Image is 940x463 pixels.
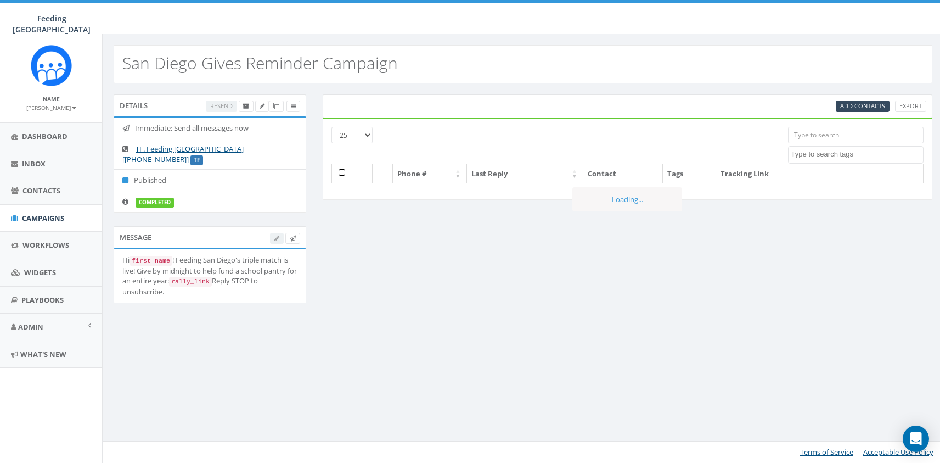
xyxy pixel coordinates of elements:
[190,155,203,165] label: TF
[716,164,837,183] th: Tracking Link
[840,102,885,110] span: Add Contacts
[273,102,279,110] span: Clone Campaign
[122,54,398,72] h2: San Diego Gives Reminder Campaign
[467,164,584,183] th: Last Reply
[136,198,174,208] label: completed
[583,164,663,183] th: Contact
[122,125,135,132] i: Immediate: Send all messages now
[43,95,60,103] small: Name
[22,131,67,141] span: Dashboard
[663,164,716,183] th: Tags
[290,234,296,242] span: Send Test Message
[20,349,66,359] span: What's New
[26,104,76,111] small: [PERSON_NAME]
[243,102,249,110] span: Archive Campaign
[22,240,69,250] span: Workflows
[572,187,682,212] div: Loading...
[114,169,306,191] li: Published
[13,13,91,35] span: Feeding [GEOGRAPHIC_DATA]
[393,164,467,183] th: Phone #
[22,213,64,223] span: Campaigns
[114,94,306,116] div: Details
[122,144,244,164] a: TF. Feeding [GEOGRAPHIC_DATA] [[PHONE_NUMBER]]
[31,45,72,86] img: Rally_Corp_Icon.png
[21,295,64,305] span: Playbooks
[260,102,264,110] span: Edit Campaign Title
[22,159,46,169] span: Inbox
[791,149,923,159] textarea: Search
[903,426,929,452] div: Open Intercom Messenger
[22,186,60,196] span: Contacts
[18,322,43,332] span: Admin
[114,226,306,248] div: Message
[840,102,885,110] span: CSV files only
[169,277,212,287] code: rally_link
[24,267,56,277] span: Widgets
[863,447,933,457] a: Acceptable Use Policy
[114,118,306,139] li: Immediate: Send all messages now
[26,102,76,112] a: [PERSON_NAME]
[130,256,172,266] code: first_name
[895,101,926,112] a: Export
[788,127,924,143] input: Type to search
[291,102,296,110] span: View Campaign Delivery Statistics
[836,101,890,112] a: Add Contacts
[122,177,134,184] i: Published
[800,447,853,457] a: Terms of Service
[122,255,297,297] div: Hi ! Feeding San Diego's triple match is live! Give by midnight to help fund a school pantry for ...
